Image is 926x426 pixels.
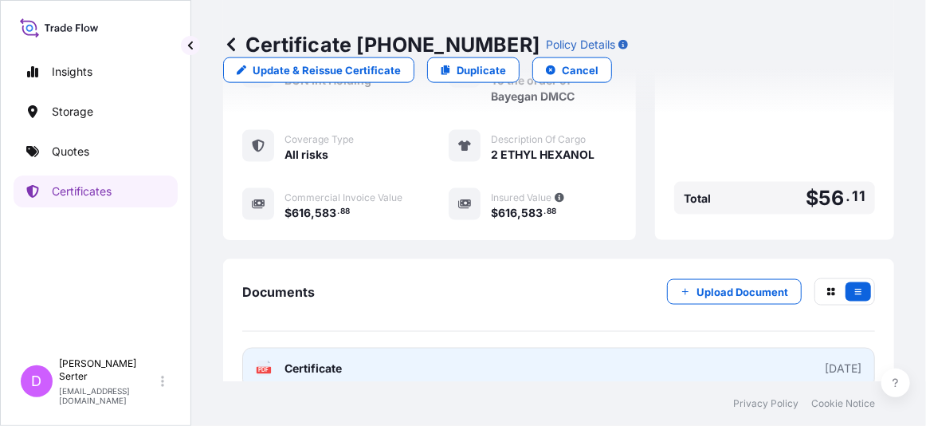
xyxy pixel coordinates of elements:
a: PDFCertificate[DATE] [242,348,875,389]
a: Update & Reissue Certificate [223,57,414,83]
div: [DATE] [825,361,861,377]
p: Storage [52,104,93,120]
span: 2 ETHYL HEXANOL [491,147,594,163]
p: Duplicate [457,62,506,78]
p: [PERSON_NAME] Serter [59,357,158,383]
p: Upload Document [696,284,788,300]
span: . [337,209,339,215]
span: Commercial Invoice Value [284,191,402,204]
span: All risks [284,147,328,163]
p: Policy Details [546,37,615,53]
p: [EMAIL_ADDRESS][DOMAIN_NAME] [59,386,158,405]
span: Certificate [284,361,342,377]
p: Cancel [562,62,598,78]
span: $ [284,207,292,219]
p: Update & Reissue Certificate [253,62,401,78]
p: Certificate [PHONE_NUMBER] [223,32,540,57]
button: Upload Document [667,279,802,305]
span: . [543,209,546,215]
span: 583 [315,207,336,219]
span: 56 [818,188,844,208]
p: Certificates [52,183,112,199]
span: 616 [498,207,517,219]
span: Description Of Cargo [491,133,586,146]
span: 88 [340,209,350,215]
span: Insured Value [491,191,551,204]
a: Certificates [14,176,178,207]
span: D [32,373,42,389]
p: Insights [52,64,92,80]
a: Duplicate [427,57,520,83]
span: 88 [547,209,556,215]
a: Insights [14,56,178,88]
span: 583 [521,207,543,219]
span: $ [491,207,498,219]
span: Total [684,191,711,207]
span: Coverage Type [284,133,354,146]
a: Cookie Notice [811,397,875,410]
span: , [311,207,315,219]
span: Documents [242,284,315,300]
span: $ [806,188,818,208]
span: 11 [853,191,865,201]
text: PDF [259,368,269,373]
p: Quotes [52,144,89,160]
span: , [517,207,521,219]
span: 616 [292,207,311,219]
span: . [846,191,851,201]
a: Quotes [14,136,178,168]
a: Storage [14,96,178,128]
button: Cancel [532,57,612,83]
a: Privacy Policy [733,397,798,410]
